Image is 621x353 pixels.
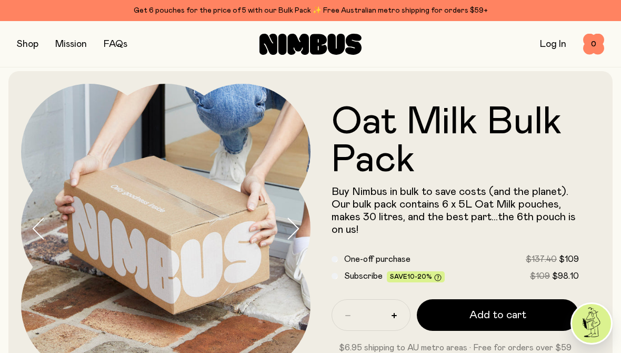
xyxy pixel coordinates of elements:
span: $98.10 [552,272,579,280]
span: $109 [530,272,550,280]
a: Log In [540,40,566,49]
span: 10-20% [407,273,432,280]
span: Subscribe [344,272,383,280]
a: FAQs [104,40,127,49]
span: Save [390,273,442,281]
span: Add to cart [469,308,526,322]
img: agent [572,304,611,343]
span: One-off purchase [344,255,410,263]
span: $137.40 [526,255,557,263]
h1: Oat Milk Bulk Pack [332,103,579,179]
button: Add to cart [417,299,579,331]
div: Get 6 pouches for the price of 5 with our Bulk Pack ✨ Free Australian metro shipping for orders $59+ [17,4,604,17]
span: Buy Nimbus in bulk to save costs (and the planet). Our bulk pack contains 6 x 5L Oat Milk pouches... [332,187,576,235]
button: 0 [583,34,604,55]
span: $109 [559,255,579,263]
a: Mission [55,40,87,49]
